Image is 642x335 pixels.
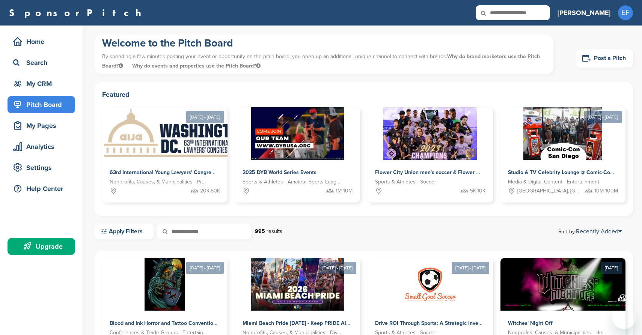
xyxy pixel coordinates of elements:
[517,187,580,195] span: [GEOGRAPHIC_DATA], [GEOGRAPHIC_DATA]
[102,89,625,100] h2: Featured
[558,228,622,234] span: Sort by:
[186,111,224,123] div: [DATE] - [DATE]
[470,187,485,195] span: 5K-10K
[8,96,75,113] a: Pitch Board
[594,187,618,195] span: 10M-100M
[95,224,154,239] a: Apply Filters
[251,107,344,160] img: Sponsorpitch &
[508,178,599,186] span: Media & Digital Content - Entertainment
[9,8,146,18] a: SponsorPitch
[601,262,622,274] div: [DATE]
[145,258,185,311] img: Sponsorpitch &
[132,63,261,69] span: Why do events and properties use the Pitch Board?
[375,169,539,176] span: Flower City Union men's soccer & Flower City 1872 women's soccer
[404,258,457,311] img: Sponsorpitch &
[319,262,356,274] div: [DATE] - [DATE]
[11,77,75,90] div: My CRM
[11,240,75,253] div: Upgrade
[8,33,75,50] a: Home
[618,5,633,20] span: EF
[11,161,75,174] div: Settings
[452,262,489,274] div: [DATE] - [DATE]
[186,262,224,274] div: [DATE] - [DATE]
[383,107,477,160] img: Sponsorpitch &
[243,169,316,176] span: 2025 DYB World Series Events
[110,178,209,186] span: Nonprofits, Causes, & Municipalities - Professional Development
[11,182,75,195] div: Help Center
[558,5,610,21] a: [PERSON_NAME]
[612,305,636,329] iframe: Button to launch messaging window
[375,178,436,186] span: Sports & Athletes - Soccer
[235,107,360,203] a: Sponsorpitch & 2025 DYB World Series Events Sports & Athletes - Amateur Sports Leagues 1M-10M
[110,320,303,326] span: Blood and Ink Horror and Tattoo Convention of [GEOGRAPHIC_DATA] Fall 2025
[243,320,353,326] span: Miami Beach Pride [DATE] - Keep PRIDE Alive
[558,8,610,18] h3: [PERSON_NAME]
[11,119,75,132] div: My Pages
[251,258,344,311] img: Sponsorpitch &
[576,49,633,68] a: Post a Pitch
[200,187,220,195] span: 20K-50K
[8,138,75,155] a: Analytics
[255,228,265,234] strong: 995
[102,95,228,203] a: [DATE] - [DATE] Sponsorpitch & 63rd International Young Lawyers' Congress Nonprofits, Causes, & M...
[8,238,75,255] a: Upgrade
[110,169,217,176] span: 63rd International Young Lawyers' Congress
[8,75,75,92] a: My CRM
[8,159,75,176] a: Settings
[11,35,75,48] div: Home
[11,98,75,111] div: Pitch Board
[11,56,75,69] div: Search
[102,50,546,72] p: By spending a few minutes posting your event or opportunity on the pitch board, you open up an ad...
[584,111,622,123] div: [DATE] - [DATE]
[243,178,342,186] span: Sports & Athletes - Amateur Sports Leagues
[336,187,353,195] span: 1M-10M
[8,117,75,134] a: My Pages
[523,107,602,160] img: Sponsorpitch &
[375,320,526,326] span: Drive ROI Through Sports: A Strategic Investment Opportunity
[267,228,282,234] span: results
[368,107,493,203] a: Sponsorpitch & Flower City Union men's soccer & Flower City 1872 women's soccer Sports & Athletes...
[500,95,626,203] a: [DATE] - [DATE] Sponsorpitch & Studio & TV Celebrity Lounge @ Comic-Con [GEOGRAPHIC_DATA]. Over 3...
[102,107,251,160] img: Sponsorpitch &
[8,180,75,197] a: Help Center
[11,140,75,153] div: Analytics
[500,258,639,311] img: Sponsorpitch &
[8,54,75,71] a: Search
[508,320,553,326] span: Witches' Night Off
[576,228,622,235] a: Recently Added
[102,36,546,50] h1: Welcome to the Pitch Board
